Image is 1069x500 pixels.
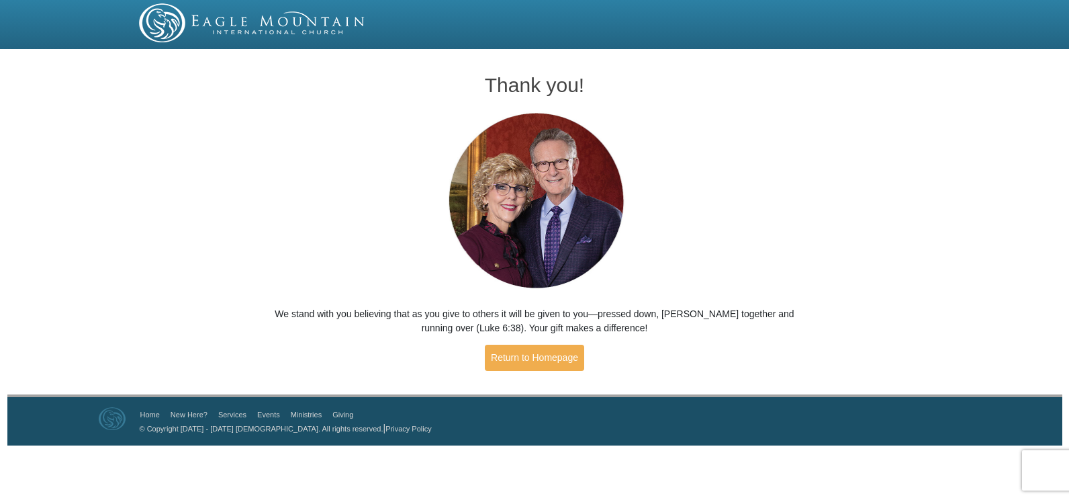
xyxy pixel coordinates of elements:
[385,425,431,433] a: Privacy Policy
[218,411,246,419] a: Services
[139,3,366,42] img: EMIC
[436,109,634,294] img: Pastors George and Terri Pearsons
[332,411,353,419] a: Giving
[291,411,322,419] a: Ministries
[140,411,160,419] a: Home
[140,425,383,433] a: © Copyright [DATE] - [DATE] [DEMOGRAPHIC_DATA]. All rights reserved.
[171,411,207,419] a: New Here?
[275,74,795,96] h1: Thank you!
[135,421,432,435] p: |
[257,411,280,419] a: Events
[485,345,584,371] a: Return to Homepage
[99,407,126,430] img: Eagle Mountain International Church
[275,307,795,335] p: We stand with you believing that as you give to others it will be given to you—pressed down, [PER...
